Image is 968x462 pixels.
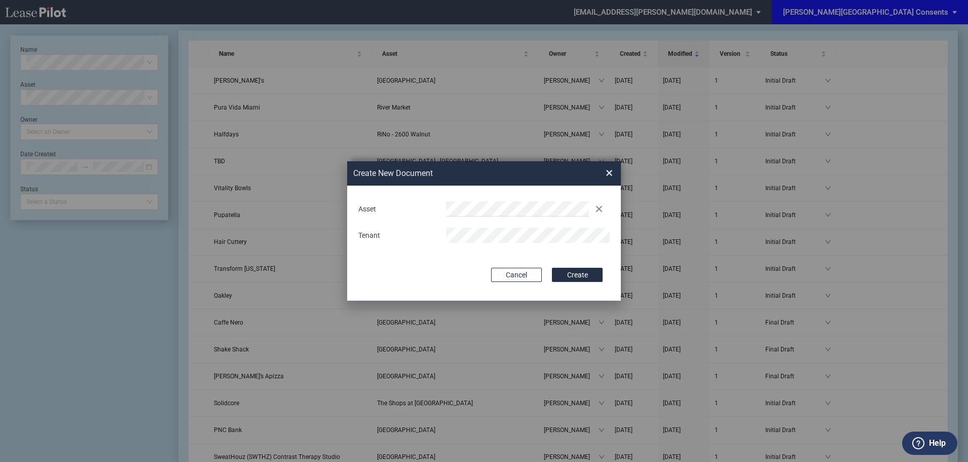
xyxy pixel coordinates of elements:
[929,437,946,450] label: Help
[552,268,603,282] button: Create
[347,161,621,301] md-dialog: Create New ...
[352,204,440,215] div: Asset
[606,165,613,181] span: ×
[352,231,440,241] div: Tenant
[491,268,542,282] button: Cancel
[353,168,569,179] h2: Create New Document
